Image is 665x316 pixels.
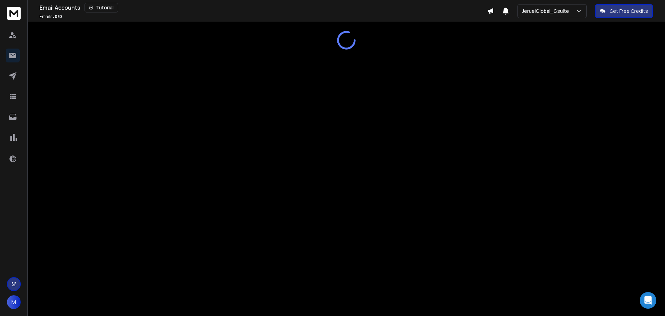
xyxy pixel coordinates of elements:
p: Emails : [39,14,62,19]
div: Email Accounts [39,3,487,12]
button: Get Free Credits [595,4,653,18]
p: Get Free Credits [610,8,648,15]
button: M [7,295,21,309]
button: Tutorial [85,3,118,12]
div: Open Intercom Messenger [640,292,656,309]
span: 0 / 0 [55,14,62,19]
p: JeruelGlobal_Gsuite [522,8,572,15]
